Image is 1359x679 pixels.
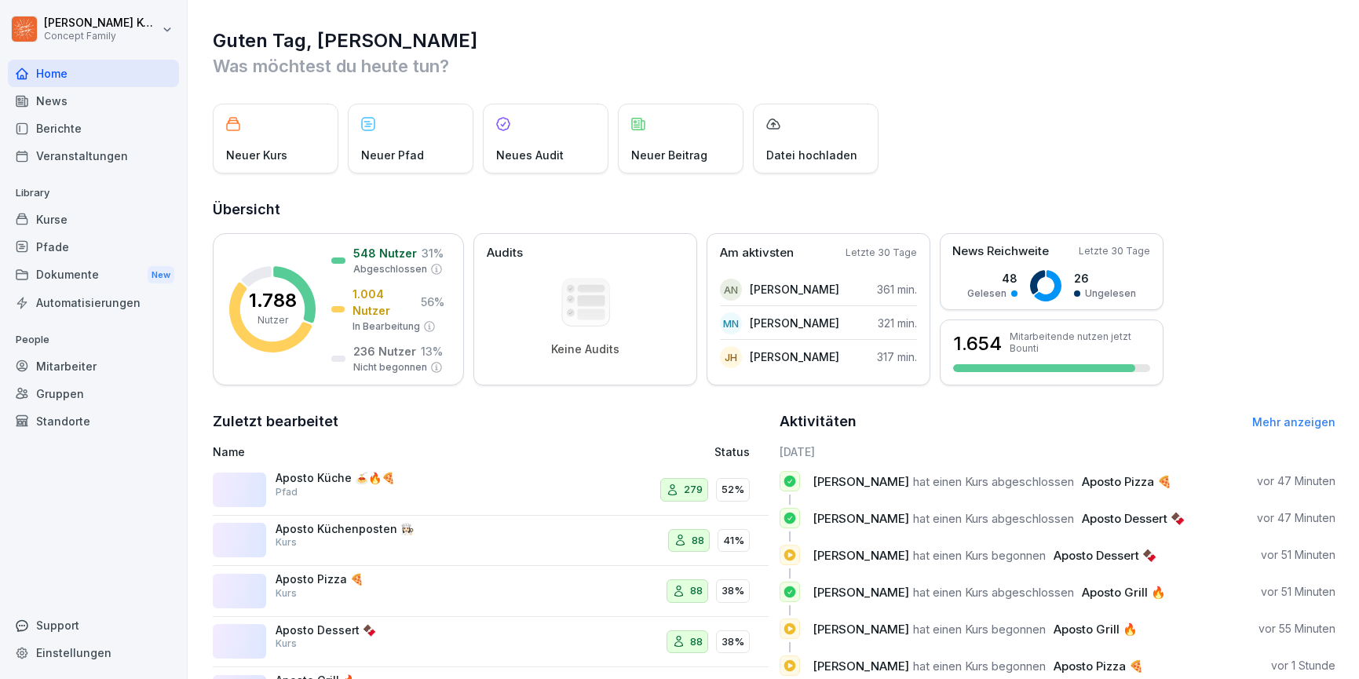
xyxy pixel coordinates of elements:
[913,622,1046,637] span: hat einen Kurs begonnen
[421,343,443,360] p: 13 %
[1085,287,1136,301] p: Ungelesen
[877,349,917,365] p: 317 min.
[877,281,917,298] p: 361 min.
[1082,511,1185,526] span: Aposto Dessert 🍫
[813,622,909,637] span: [PERSON_NAME]
[1261,547,1335,563] p: vor 51 Minuten
[8,115,179,142] a: Berichte
[8,87,179,115] a: News
[213,516,769,567] a: Aposto Küchenposten 👩🏻‍🍳Kurs8841%
[720,244,794,262] p: Am aktivsten
[1079,244,1150,258] p: Letzte 30 Tage
[258,313,288,327] p: Nutzer
[1271,658,1335,674] p: vor 1 Stunde
[690,583,703,599] p: 88
[913,548,1046,563] span: hat einen Kurs begonnen
[8,261,179,290] div: Dokumente
[44,31,159,42] p: Concept Family
[213,566,769,617] a: Aposto Pizza 🍕Kurs8838%
[690,634,703,650] p: 88
[249,291,297,310] p: 1.788
[750,315,839,331] p: [PERSON_NAME]
[1054,659,1144,674] span: Aposto Pizza 🍕
[750,349,839,365] p: [PERSON_NAME]
[8,289,179,316] a: Automatisierungen
[8,206,179,233] div: Kurse
[720,279,742,301] div: AN
[1010,330,1150,354] p: Mitarbeitende nutzen jetzt Bounti
[213,411,769,433] h2: Zuletzt bearbeitet
[496,147,564,163] p: Neues Audit
[967,287,1006,301] p: Gelesen
[967,270,1017,287] p: 48
[720,346,742,368] div: JH
[361,147,424,163] p: Neuer Pfad
[692,533,704,549] p: 88
[8,611,179,639] div: Support
[148,266,174,284] div: New
[913,474,1074,489] span: hat einen Kurs abgeschlossen
[813,511,909,526] span: [PERSON_NAME]
[750,281,839,298] p: [PERSON_NAME]
[8,639,179,666] a: Einstellungen
[551,342,619,356] p: Keine Audits
[213,465,769,516] a: Aposto Küche 🍝🔥🍕Pfad27952%
[8,327,179,352] p: People
[353,319,420,334] p: In Bearbeitung
[1082,585,1166,600] span: Aposto Grill 🔥
[353,360,427,374] p: Nicht begonnen
[353,262,427,276] p: Abgeschlossen
[1074,270,1136,287] p: 26
[276,572,433,586] p: Aposto Pizza 🍕
[353,343,416,360] p: 236 Nutzer
[276,535,297,549] p: Kurs
[353,245,417,261] p: 548 Nutzer
[276,485,298,499] p: Pfad
[631,147,707,163] p: Neuer Beitrag
[8,181,179,206] p: Library
[723,533,744,549] p: 41%
[8,380,179,407] a: Gruppen
[813,585,909,600] span: [PERSON_NAME]
[8,233,179,261] a: Pfade
[722,583,744,599] p: 38%
[846,246,917,260] p: Letzte 30 Tage
[276,522,433,536] p: Aposto Küchenposten 👩🏻‍🍳
[276,637,297,651] p: Kurs
[714,444,750,460] p: Status
[276,586,297,601] p: Kurs
[953,330,1002,357] h3: 1.654
[226,147,287,163] p: Neuer Kurs
[913,585,1074,600] span: hat einen Kurs abgeschlossen
[813,548,909,563] span: [PERSON_NAME]
[813,659,909,674] span: [PERSON_NAME]
[213,444,558,460] p: Name
[813,474,909,489] span: [PERSON_NAME]
[684,482,703,498] p: 279
[913,511,1074,526] span: hat einen Kurs abgeschlossen
[1252,415,1335,429] a: Mehr anzeigen
[913,659,1046,674] span: hat einen Kurs begonnen
[1054,622,1138,637] span: Aposto Grill 🔥
[276,471,433,485] p: Aposto Küche 🍝🔥🍕
[766,147,857,163] p: Datei hochladen
[1259,621,1335,637] p: vor 55 Minuten
[8,142,179,170] a: Veranstaltungen
[780,444,1335,460] h6: [DATE]
[1082,474,1172,489] span: Aposto Pizza 🍕
[213,53,1335,78] p: Was möchtest du heute tun?
[8,352,179,380] a: Mitarbeiter
[952,243,1049,261] p: News Reichweite
[1257,473,1335,489] p: vor 47 Minuten
[8,60,179,87] a: Home
[878,315,917,331] p: 321 min.
[213,28,1335,53] h1: Guten Tag, [PERSON_NAME]
[8,407,179,435] div: Standorte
